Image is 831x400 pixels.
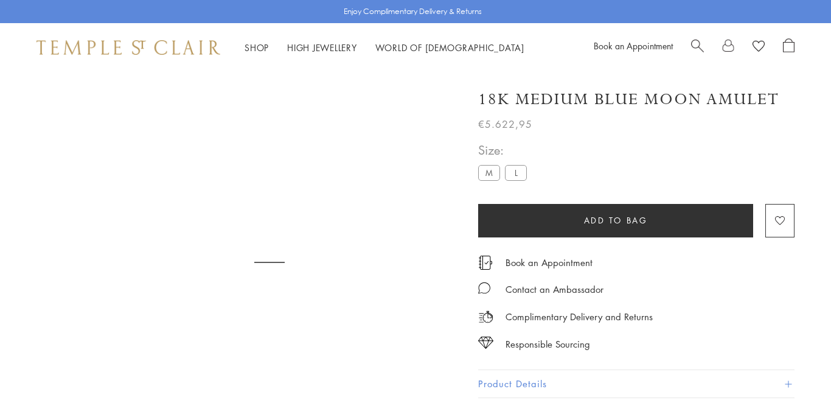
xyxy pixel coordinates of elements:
[594,40,673,52] a: Book an Appointment
[478,337,493,349] img: icon_sourcing.svg
[691,38,704,57] a: Search
[506,282,603,297] div: Contact an Ambassador
[245,41,269,54] a: ShopShop
[287,41,357,54] a: High JewelleryHigh Jewellery
[478,309,493,325] img: icon_delivery.svg
[478,282,490,294] img: MessageIcon-01_2.svg
[506,337,590,352] div: Responsible Sourcing
[505,165,527,180] label: L
[478,204,753,237] button: Add to bag
[783,38,794,57] a: Open Shopping Bag
[478,256,493,270] img: icon_appointment.svg
[506,256,593,269] a: Book an Appointment
[753,38,765,57] a: View Wishlist
[478,89,779,110] h1: 18K Medium Blue Moon Amulet
[344,5,482,18] p: Enjoy Complimentary Delivery & Returns
[37,40,220,55] img: Temple St. Clair
[506,309,653,325] p: Complimentary Delivery and Returns
[478,140,532,160] span: Size:
[584,214,648,227] span: Add to bag
[245,40,524,55] nav: Main navigation
[478,116,532,132] span: €5.622,95
[375,41,524,54] a: World of [DEMOGRAPHIC_DATA]World of [DEMOGRAPHIC_DATA]
[478,370,794,398] button: Product Details
[478,165,500,180] label: M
